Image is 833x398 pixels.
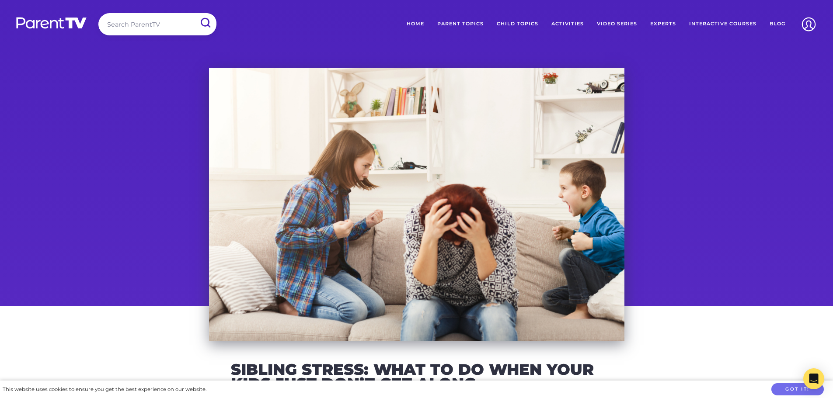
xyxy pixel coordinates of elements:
[3,385,206,394] div: This website uses cookies to ensure you get the best experience on our website.
[771,383,824,396] button: Got it!
[798,13,820,35] img: Account
[400,13,431,35] a: Home
[194,13,216,33] input: Submit
[98,13,216,35] input: Search ParentTV
[231,363,603,390] h2: Sibling stress: What to do when your kids just don’t get along
[15,17,87,29] img: parenttv-logo-white.4c85aaf.svg
[683,13,763,35] a: Interactive Courses
[763,13,792,35] a: Blog
[490,13,545,35] a: Child Topics
[431,13,490,35] a: Parent Topics
[644,13,683,35] a: Experts
[590,13,644,35] a: Video Series
[545,13,590,35] a: Activities
[803,368,824,389] div: Open Intercom Messenger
